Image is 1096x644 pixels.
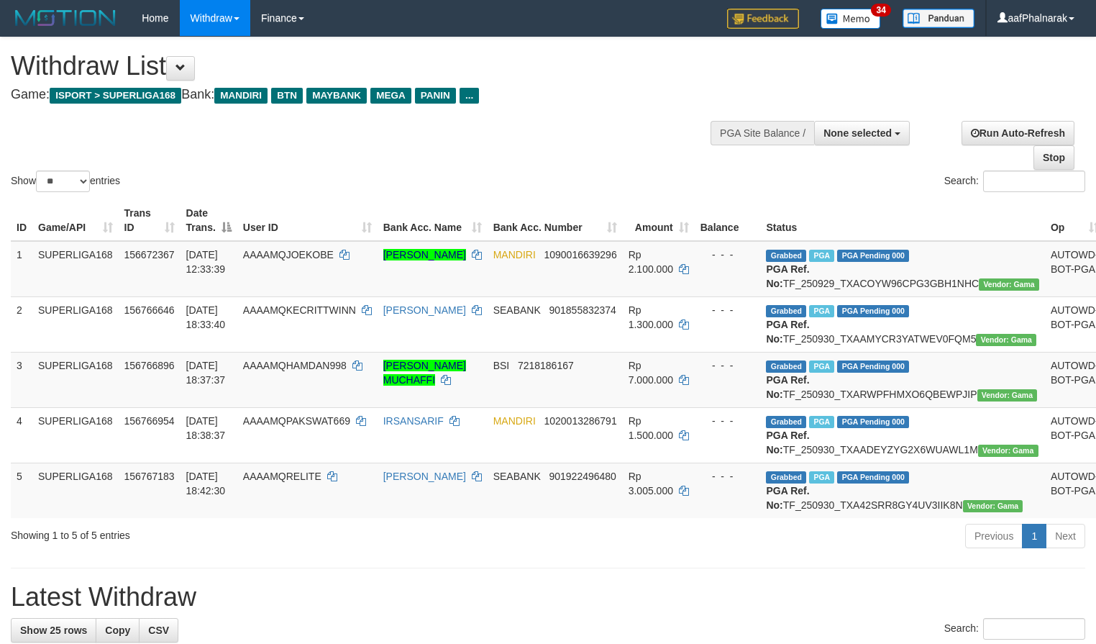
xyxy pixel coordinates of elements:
img: panduan.png [903,9,974,28]
h4: Game: Bank: [11,88,716,102]
h1: Latest Withdraw [11,583,1085,612]
a: 1 [1022,524,1046,548]
span: AAAAMQPAKSWAT669 [243,415,350,427]
span: 34 [871,4,890,17]
span: AAAAMQJOEKOBE [243,249,334,260]
td: 3 [11,352,32,407]
a: CSV [139,618,178,643]
span: ISPORT > SUPERLIGA168 [50,88,181,104]
span: Grabbed [766,305,806,317]
span: MEGA [370,88,411,104]
span: 156766646 [124,304,175,316]
td: TF_250930_TXA42SRR8GY4UV3IIK8N [760,463,1044,518]
span: Vendor URL: https://trx31.1velocity.biz [978,445,1038,457]
td: 5 [11,463,32,518]
td: SUPERLIGA168 [32,296,119,352]
a: Run Auto-Refresh [962,121,1074,145]
th: Trans ID: activate to sort column ascending [119,200,181,241]
td: 1 [11,241,32,297]
span: Vendor URL: https://trx31.1velocity.biz [979,278,1039,291]
a: IRSANSARIF [383,415,444,427]
b: PGA Ref. No: [766,374,809,400]
a: Show 25 rows [11,618,96,643]
div: - - - [700,469,755,484]
th: Date Trans.: activate to sort column descending [181,200,237,241]
span: 156766896 [124,360,175,371]
th: Bank Acc. Name: activate to sort column ascending [378,200,488,241]
a: [PERSON_NAME] [383,304,466,316]
td: SUPERLIGA168 [32,463,119,518]
img: Button%20Memo.svg [821,9,881,29]
div: PGA Site Balance / [711,121,814,145]
span: PGA Pending [837,416,909,428]
span: PGA Pending [837,250,909,262]
div: - - - [700,248,755,262]
div: - - - [700,414,755,428]
select: Showentries [36,171,90,192]
td: TF_250929_TXACOYW96CPG3GBH1NHC [760,241,1044,297]
td: TF_250930_TXAAMYCR3YATWEV0FQM5 [760,296,1044,352]
span: Vendor URL: https://trx31.1velocity.biz [977,389,1038,402]
a: Copy [96,618,140,643]
span: ... [460,88,479,104]
span: Marked by aafsengchandara [809,360,834,373]
span: Copy 1020013286791 to clipboard [544,415,616,427]
span: [DATE] 18:42:30 [186,471,226,496]
span: 156767183 [124,471,175,482]
label: Show entries [11,171,120,192]
span: Rp 1.500.000 [629,415,673,441]
span: Grabbed [766,471,806,484]
input: Search: [983,618,1085,640]
span: PANIN [415,88,456,104]
td: 2 [11,296,32,352]
span: Grabbed [766,360,806,373]
span: Copy [105,625,130,636]
span: SEABANK [493,304,541,316]
b: PGA Ref. No: [766,319,809,345]
th: Status [760,200,1044,241]
span: Show 25 rows [20,625,87,636]
span: Copy 901922496480 to clipboard [549,471,616,482]
span: Rp 3.005.000 [629,471,673,496]
div: - - - [700,303,755,317]
a: Stop [1033,145,1074,170]
span: Copy 1090016639296 to clipboard [544,249,616,260]
span: 156766954 [124,415,175,427]
label: Search: [944,171,1085,192]
th: Game/API: activate to sort column ascending [32,200,119,241]
a: Next [1046,524,1085,548]
span: MAYBANK [306,88,367,104]
span: PGA Pending [837,471,909,484]
span: PGA Pending [837,360,909,373]
th: User ID: activate to sort column ascending [237,200,378,241]
span: [DATE] 18:37:37 [186,360,226,386]
td: TF_250930_TXARWPFHMXO6QBEWPJIP [760,352,1044,407]
span: Marked by aafheankoy [809,471,834,484]
b: PGA Ref. No: [766,430,809,455]
span: PGA Pending [837,305,909,317]
input: Search: [983,171,1085,192]
span: Grabbed [766,416,806,428]
span: Vendor URL: https://trx31.1velocity.biz [976,334,1036,346]
a: [PERSON_NAME] [383,471,466,482]
b: PGA Ref. No: [766,485,809,511]
span: MANDIRI [214,88,268,104]
span: Vendor URL: https://trx31.1velocity.biz [963,500,1023,512]
span: [DATE] 18:38:37 [186,415,226,441]
span: AAAAMQKECRITTWINN [243,304,356,316]
span: [DATE] 18:33:40 [186,304,226,330]
th: Amount: activate to sort column ascending [623,200,695,241]
span: Marked by aafheankoy [809,305,834,317]
span: SEABANK [493,471,541,482]
span: Rp 2.100.000 [629,249,673,275]
span: MANDIRI [493,249,536,260]
span: BSI [493,360,510,371]
span: AAAAMQRELITE [243,471,321,482]
b: PGA Ref. No: [766,263,809,289]
span: Marked by aafsengchandara [809,416,834,428]
img: MOTION_logo.png [11,7,120,29]
div: Showing 1 to 5 of 5 entries [11,522,446,543]
th: Bank Acc. Number: activate to sort column ascending [488,200,623,241]
td: 4 [11,407,32,463]
div: - - - [700,358,755,373]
